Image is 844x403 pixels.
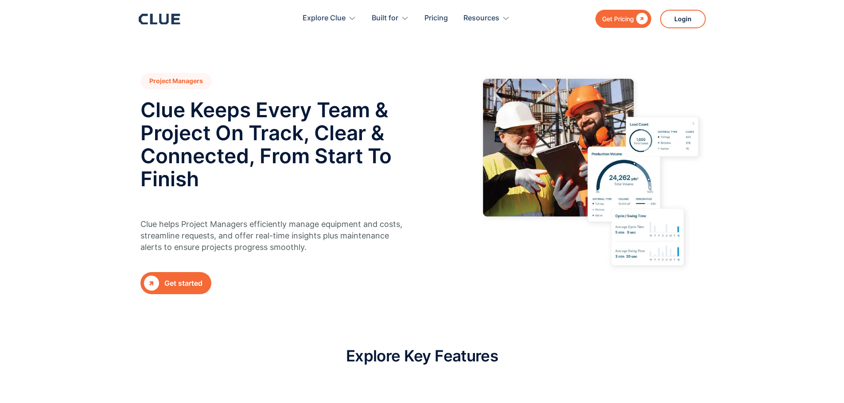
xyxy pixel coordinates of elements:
div: Resources [463,4,499,32]
a: Pricing [424,4,448,32]
p: Clue helps Project Managers efficiently manage equipment and costs, streamline requests, and offe... [140,219,408,253]
div:  [144,276,159,291]
a: Get Pricing [595,10,651,28]
div: Built for [372,4,409,32]
div:  [634,13,648,24]
div: Built for [372,4,398,32]
h2: Clue Keeps Every Team & Project On Track, Clear & Connected, From Start To Finish [140,98,426,190]
div: Explore Clue [303,4,346,32]
div: Get started [164,278,202,289]
h1: Project Managers [140,73,212,89]
h2: Explore Key Features [346,347,498,365]
div: Resources [463,4,510,32]
div: Explore Clue [303,4,356,32]
div: Get Pricing [602,13,634,24]
a: Get started [140,272,211,294]
img: hero image for Project Manager at construction site [478,73,704,273]
a: Login [660,10,706,28]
